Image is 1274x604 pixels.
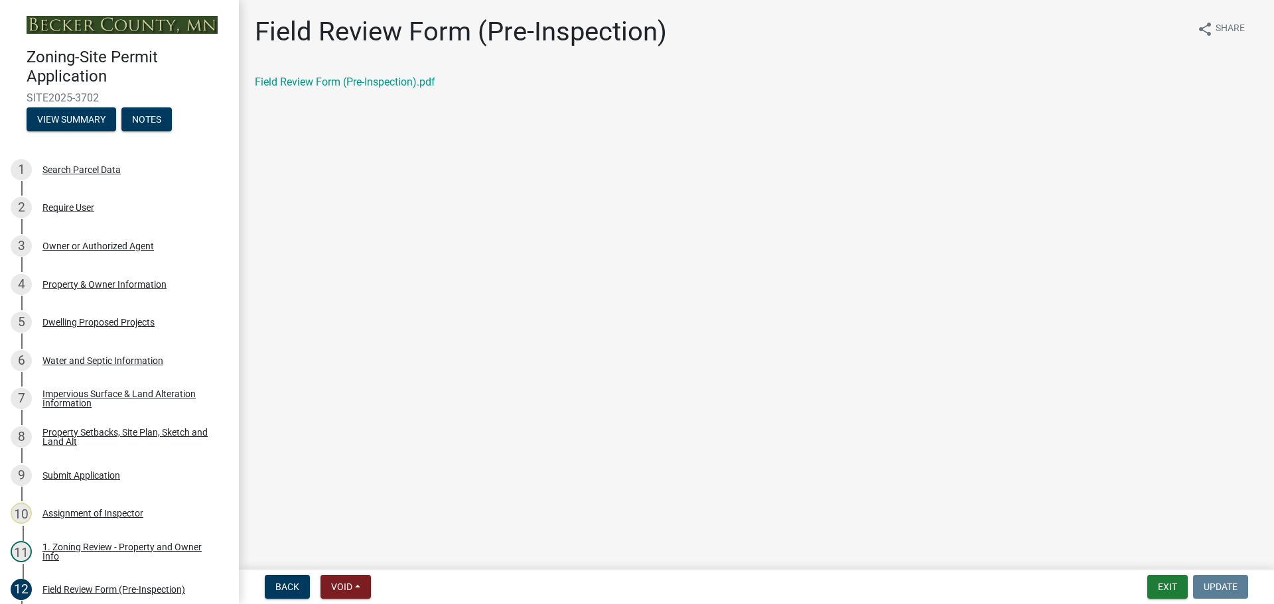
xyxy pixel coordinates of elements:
div: 2 [11,197,32,218]
span: Share [1216,21,1245,37]
i: share [1197,21,1213,37]
div: 10 [11,503,32,524]
div: Water and Septic Information [42,356,163,365]
div: 4 [11,274,32,295]
div: Field Review Form (Pre-Inspection) [42,585,185,594]
div: Search Parcel Data [42,165,121,174]
div: Require User [42,203,94,212]
button: Back [265,575,310,599]
div: Owner or Authorized Agent [42,241,154,251]
span: Update [1204,581,1238,592]
h1: Field Review Form (Pre-Inspection) [255,16,667,48]
wm-modal-confirm: Summary [27,115,116,125]
div: Property & Owner Information [42,280,167,289]
a: Field Review Form (Pre-Inspection).pdf [255,76,435,88]
button: Update [1193,575,1248,599]
div: 9 [11,465,32,486]
button: Exit [1147,575,1188,599]
div: Dwelling Proposed Projects [42,318,155,327]
button: Notes [121,107,172,131]
span: Void [331,581,352,592]
h4: Zoning-Site Permit Application [27,48,228,86]
div: 1. Zoning Review - Property and Owner Info [42,542,218,561]
img: Becker County, Minnesota [27,16,218,34]
button: Void [320,575,371,599]
span: Back [275,581,299,592]
div: Property Setbacks, Site Plan, Sketch and Land Alt [42,428,218,446]
div: Impervious Surface & Land Alteration Information [42,389,218,408]
div: 7 [11,388,32,409]
div: 1 [11,159,32,180]
div: 12 [11,579,32,600]
div: 8 [11,426,32,448]
div: 5 [11,312,32,333]
div: 11 [11,541,32,562]
div: 6 [11,350,32,371]
button: shareShare [1186,16,1255,42]
div: Assignment of Inspector [42,509,143,518]
span: SITE2025-3702 [27,91,212,104]
div: Submit Application [42,471,120,480]
button: View Summary [27,107,116,131]
div: 3 [11,235,32,257]
wm-modal-confirm: Notes [121,115,172,125]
